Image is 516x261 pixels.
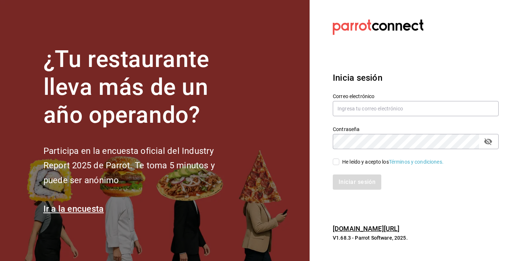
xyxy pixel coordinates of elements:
h1: ¿Tu restaurante lleva más de un año operando? [43,46,239,129]
p: V1.68.3 - Parrot Software, 2025. [333,234,499,241]
button: passwordField [482,135,494,148]
label: Contraseña [333,127,499,132]
a: [DOMAIN_NAME][URL] [333,225,399,232]
a: Ir a la encuesta [43,204,104,214]
input: Ingresa tu correo electrónico [333,101,499,116]
h3: Inicia sesión [333,71,499,84]
div: He leído y acepto los [342,158,444,166]
h2: Participa en la encuesta oficial del Industry Report 2025 de Parrot. Te toma 5 minutos y puede se... [43,144,239,188]
a: Términos y condiciones. [389,159,444,165]
label: Correo electrónico [333,94,499,99]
